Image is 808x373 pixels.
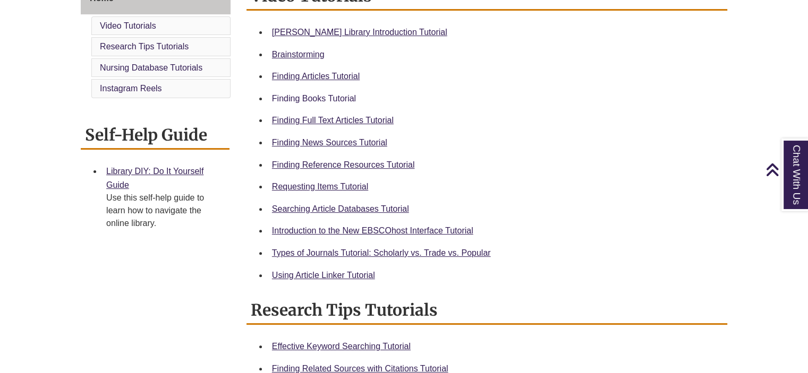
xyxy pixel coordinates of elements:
[272,271,375,280] a: Using Article Linker Tutorial
[100,84,162,93] a: Instagram Reels
[272,94,356,103] a: Finding Books Tutorial
[100,42,189,51] a: Research Tips Tutorials
[272,342,411,351] a: Effective Keyword Searching Tutorial
[272,116,394,125] a: Finding Full Text Articles Tutorial
[272,28,447,37] a: [PERSON_NAME] Library Introduction Tutorial
[272,248,491,257] a: Types of Journals Tutorial: Scholarly vs. Trade vs. Popular
[272,226,473,235] a: Introduction to the New EBSCOhost Interface Tutorial
[766,162,805,177] a: Back to Top
[246,297,727,325] h2: Research Tips Tutorials
[100,21,156,30] a: Video Tutorials
[106,167,203,189] a: Library DIY: Do It Yourself Guide
[272,138,387,147] a: Finding News Sources Tutorial
[272,50,325,59] a: Brainstorming
[272,160,415,169] a: Finding Reference Resources Tutorial
[272,72,360,81] a: Finding Articles Tutorial
[272,182,368,191] a: Requesting Items Tutorial
[81,122,229,150] h2: Self-Help Guide
[272,364,448,373] a: Finding Related Sources with Citations Tutorial
[100,63,202,72] a: Nursing Database Tutorials
[106,192,221,230] div: Use this self-help guide to learn how to navigate the online library.
[272,204,409,213] a: Searching Article Databases Tutorial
